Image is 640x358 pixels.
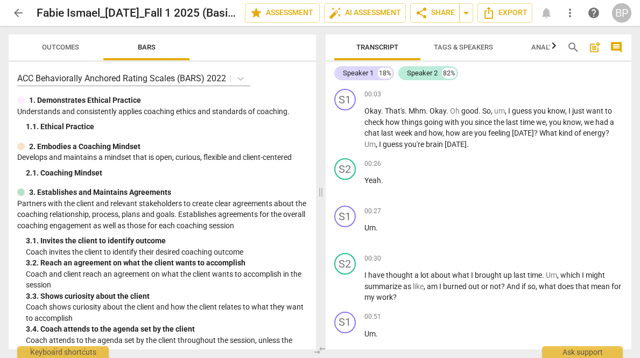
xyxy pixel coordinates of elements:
span: , [376,140,379,149]
div: 18% [378,68,392,79]
span: what [539,282,558,291]
span: Okay [430,107,446,115]
h2: Fabie Ismael_[DATE]_Fall 1 2025 (Basic #2, Due [DATE]) [37,6,236,20]
span: 00:03 [364,90,381,99]
div: Change speaker [334,253,356,275]
span: , [505,107,508,115]
span: going [424,118,445,127]
div: 3. 4. Coach attends to the agenda set by the client [26,324,307,335]
span: search [567,41,580,54]
span: Um [364,223,376,232]
span: 00:51 [364,312,381,321]
p: 2. Embodies a Coaching Mindset [29,141,140,152]
button: Search [565,39,582,56]
span: post_add [588,41,601,54]
span: for [611,282,621,291]
span: 00:27 [364,207,381,216]
span: . [376,223,378,232]
span: know [547,107,565,115]
div: 3. 2. Reach an agreement on what the client wants to accomplish [26,257,307,269]
span: [DATE] [445,140,467,149]
span: guess [383,140,404,149]
span: energy [583,129,606,137]
span: Mhm [409,107,426,115]
span: Filler word [450,107,461,115]
span: thought [386,271,414,279]
span: so [528,282,536,291]
span: I [568,107,572,115]
span: Share [415,6,455,19]
button: BP [612,3,631,23]
button: Add summary [586,39,603,56]
span: want [586,107,605,115]
p: Partners with the client and relevant stakeholders to create clear agreements about the coaching ... [17,198,307,231]
span: . [376,329,378,338]
span: are [462,129,474,137]
div: Speaker 1 [343,68,374,79]
span: you [474,129,488,137]
span: had [595,118,610,127]
div: 3. 3. Shows curiosity about the client [26,291,307,302]
span: how [446,129,462,137]
span: have [368,271,386,279]
span: Filler word [364,140,376,149]
span: about [431,271,452,279]
span: as [403,282,413,291]
span: and [414,129,428,137]
span: how [385,118,402,127]
button: AI Assessment [324,3,406,23]
span: feeling [488,129,512,137]
span: with [445,118,461,127]
span: share [415,6,428,19]
span: star [250,6,263,19]
span: the [494,118,506,127]
p: Coach and client reach an agreement on what the client wants to accomplish in the session [26,269,307,291]
div: Change speaker [334,158,356,180]
span: burned [443,282,468,291]
span: does [558,282,575,291]
span: might [586,271,605,279]
p: Coach attends to the agenda set by the client throughout the session, unless the client indicates... [26,335,307,357]
span: am [427,282,439,291]
span: what [452,271,471,279]
span: Um [364,329,376,338]
span: I [508,107,512,115]
span: I [471,271,475,279]
span: we [584,118,595,127]
span: mean [591,282,611,291]
span: how [428,129,442,137]
span: which [560,271,582,279]
span: Filler word [413,282,424,291]
span: I [379,140,383,149]
span: . [381,107,385,115]
button: Assessment [245,3,320,23]
span: just [572,107,586,115]
p: 3. Establishes and Maintains Agreements [29,187,171,198]
button: Share [410,3,460,23]
button: Export [477,3,532,23]
span: to [605,107,612,115]
span: Analytics [531,43,568,51]
span: we [536,118,546,127]
div: 82% [442,68,456,79]
span: good [461,107,479,115]
div: Change speaker [334,206,356,227]
div: 3. 1. Invites the client to identify outcome [26,235,307,247]
span: brain [426,140,445,149]
span: 00:30 [364,254,381,263]
div: Speaker 2 [407,68,438,79]
span: ? [501,282,507,291]
span: Filler word [546,271,557,279]
span: [DATE] [512,129,534,137]
span: arrow_drop_down [460,6,473,19]
div: 1. 1. Ethical Practice [26,121,307,132]
span: Bars [138,43,156,51]
span: . [405,107,409,115]
span: , [442,129,446,137]
p: 1. Demonstrates Ethical Practice [29,95,141,106]
span: week [395,129,414,137]
p: ACC Behaviorally Anchored Rating Scales (BARS) 2022 [17,72,226,85]
span: I [439,282,443,291]
p: Develops and maintains a mindset that is open, curious, flexible and client-centered [17,152,307,163]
